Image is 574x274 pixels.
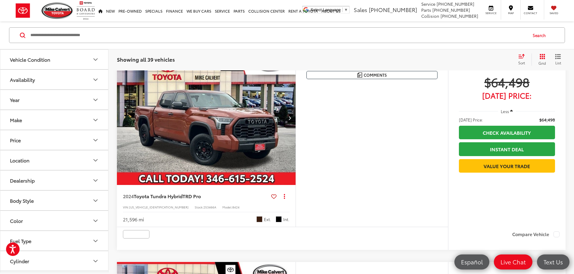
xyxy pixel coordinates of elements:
[284,111,296,132] button: Next image
[364,76,387,82] span: Comments
[306,75,438,83] button: Comments
[432,7,470,13] span: [PHONE_NUMBER]
[256,220,262,226] span: Terra
[10,57,50,62] div: Vehicle Condition
[183,196,201,203] span: TRD Pro
[276,220,282,226] span: Black
[458,258,486,266] span: Español
[92,217,99,224] div: Color
[0,70,109,89] button: AvailabilityAvailability
[123,208,129,213] span: VIN:
[357,76,362,81] img: Comments
[342,8,343,12] span: ​
[134,196,183,203] span: Toyota Tundra Hybrid
[459,120,483,126] span: [DATE] Price:
[0,191,109,210] button: Body StyleBody Style
[123,196,269,203] a: 2024Toyota Tundra HybridTRD Pro
[0,90,109,109] button: YearYear
[0,50,109,69] button: Vehicle ConditionVehicle Condition
[10,238,31,244] div: Fuel Type
[421,1,435,7] span: Service
[232,208,240,213] span: 8424
[532,54,550,66] button: Grid View
[515,54,532,66] button: Select sort value
[10,218,23,223] div: Color
[0,211,109,230] button: ColorColor
[524,11,537,15] span: Contact
[92,177,99,184] div: Dealership
[0,110,109,130] button: MakeMake
[512,237,560,243] label: Compare Vehicle
[459,129,555,143] a: Check Availability
[550,54,566,66] button: List View
[10,177,35,183] div: Dealership
[284,197,285,202] span: dropdown dots
[494,254,532,269] a: Live Chat
[538,60,546,66] span: Grid
[454,254,489,269] a: Español
[498,109,516,120] button: Less
[527,28,554,43] button: Search
[504,11,517,15] span: Map
[0,171,109,190] button: DealershipDealership
[123,220,144,226] div: 21,596 mi
[555,60,561,65] span: List
[459,78,555,93] span: $64,498
[0,231,109,251] button: Fuel TypeFuel Type
[421,13,439,19] span: Collision
[92,237,99,245] div: Fuel Type
[30,28,527,42] input: Search by Make, Model, or Keyword
[117,54,296,189] img: 2024 Toyota Tundra Hybrid TRD Pro
[10,258,29,264] div: Cylinder
[10,117,22,123] div: Make
[0,150,109,170] button: LocationLocation
[92,157,99,164] div: Location
[203,208,216,213] span: 253466A
[441,13,478,19] span: [PHONE_NUMBER]
[497,258,529,266] span: Live Chat
[354,6,367,14] span: Sales
[437,1,474,7] span: [PHONE_NUMBER]
[10,97,20,103] div: Year
[124,235,148,251] img: CarFax One Owner
[547,11,560,15] span: Saved
[484,11,498,15] span: Service
[117,56,175,63] span: Showing all 39 vehicles
[222,208,232,213] span: Model:
[10,77,35,82] div: Availability
[117,54,296,189] div: 2024 Toyota Tundra Hybrid TRD Pro 0
[92,56,99,63] div: Vehicle Condition
[92,116,99,124] div: Make
[0,130,109,150] button: PricePrice
[0,251,109,271] button: CylinderCylinder
[10,137,21,143] div: Price
[539,120,555,126] span: $64,498
[459,96,555,102] span: [DATE] Price:
[117,54,296,189] a: 2024 Toyota Tundra Hybrid TRD Pro2024 Toyota Tundra Hybrid TRD Pro2024 Toyota Tundra Hybrid TRD P...
[92,197,99,204] div: Body Style
[541,258,566,266] span: Text Us
[421,7,431,13] span: Parts
[195,208,203,213] span: Stock:
[10,198,34,203] div: Body Style
[279,195,290,205] button: Actions
[92,76,99,83] div: Availability
[123,196,134,203] span: 2024
[518,60,525,65] span: Sort
[344,8,348,12] span: ▼
[459,162,555,176] a: Value Your Trade
[42,2,74,19] img: Mike Calvert Toyota
[537,254,569,269] a: Text Us
[369,6,417,14] span: [PHONE_NUMBER]
[264,220,271,226] span: Ext.
[10,157,30,163] div: Location
[283,220,290,226] span: Int.
[129,208,189,213] span: [US_VEHICLE_IDENTIFICATION_NUMBER]
[501,112,509,118] span: Less
[92,137,99,144] div: Price
[92,96,99,103] div: Year
[92,257,99,265] div: Cylinder
[459,146,555,159] a: Instant Deal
